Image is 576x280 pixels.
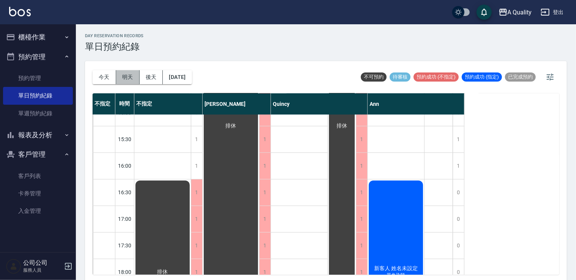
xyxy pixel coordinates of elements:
[259,206,271,232] div: 1
[462,74,502,80] span: 預約成功 (指定)
[3,125,73,145] button: 報表及分析
[3,47,73,67] button: 預約管理
[361,74,387,80] span: 不可預約
[115,206,134,232] div: 17:00
[23,267,62,274] p: 服務人員
[505,74,536,80] span: 已完成預約
[390,74,411,80] span: 待審核
[116,70,140,84] button: 明天
[453,153,464,179] div: 1
[453,233,464,259] div: 0
[3,105,73,122] a: 單週預約紀錄
[191,126,202,153] div: 1
[93,70,116,84] button: 今天
[259,179,271,206] div: 1
[115,179,134,206] div: 16:30
[85,33,144,38] h2: day Reservation records
[368,93,464,115] div: Ann
[453,179,464,206] div: 0
[3,145,73,164] button: 客戶管理
[356,126,367,153] div: 1
[3,202,73,220] a: 入金管理
[356,233,367,259] div: 1
[453,126,464,153] div: 1
[477,5,492,20] button: save
[356,179,367,206] div: 1
[134,93,203,115] div: 不指定
[93,93,115,115] div: 不指定
[115,93,134,115] div: 時間
[386,272,407,278] span: 單色染髮
[259,153,271,179] div: 1
[259,233,271,259] div: 1
[453,206,464,232] div: 0
[191,179,202,206] div: 1
[224,123,238,129] span: 排休
[414,74,459,80] span: 預約成功 (不指定)
[356,153,367,179] div: 1
[85,41,144,52] h3: 單日預約紀錄
[115,232,134,259] div: 17:30
[3,87,73,104] a: 單日預約紀錄
[3,185,73,202] a: 卡券管理
[191,233,202,259] div: 1
[9,7,31,16] img: Logo
[335,123,349,129] span: 排休
[3,69,73,87] a: 預約管理
[203,93,271,115] div: [PERSON_NAME]
[356,206,367,232] div: 1
[191,206,202,232] div: 1
[23,259,62,267] h5: 公司公司
[6,259,21,274] img: Person
[259,126,271,153] div: 1
[163,70,192,84] button: [DATE]
[3,167,73,185] a: 客戶列表
[496,5,535,20] button: A Quality
[191,153,202,179] div: 1
[115,126,134,153] div: 15:30
[271,93,368,115] div: Quincy
[508,8,532,17] div: A Quality
[156,269,170,275] span: 排休
[373,265,419,272] span: 新客人 姓名未設定
[3,27,73,47] button: 櫃檯作業
[115,153,134,179] div: 16:00
[538,5,567,19] button: 登出
[140,70,163,84] button: 後天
